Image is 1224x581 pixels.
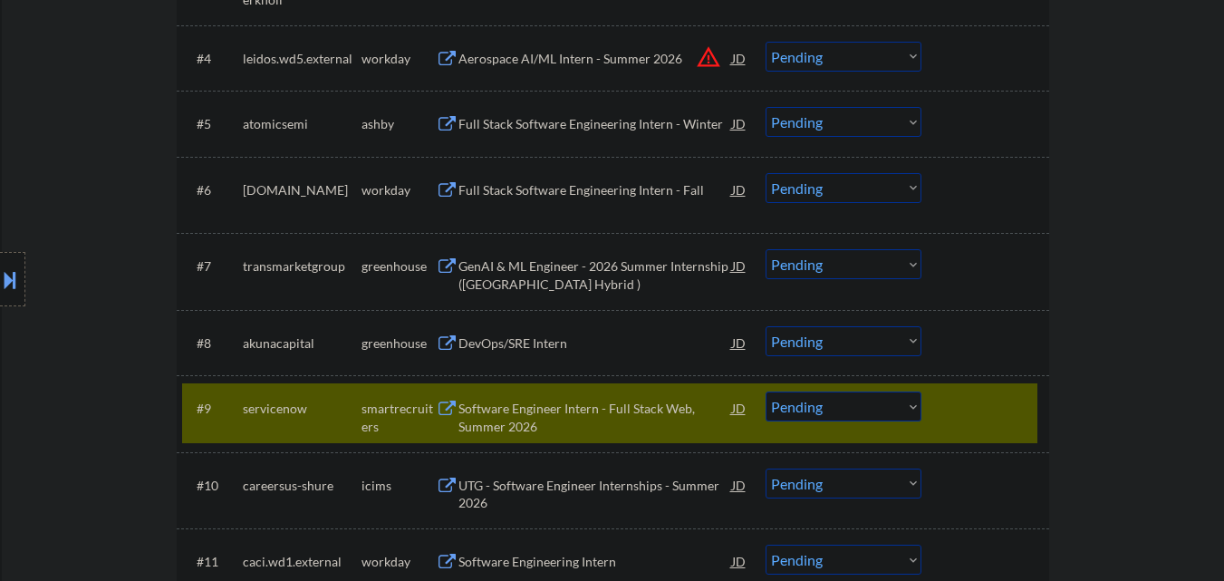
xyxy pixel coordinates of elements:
div: leidos.wd5.external [243,50,361,68]
div: icims [361,477,436,495]
div: caci.wd1.external [243,553,361,571]
div: JD [730,392,748,424]
div: JD [730,469,748,501]
div: greenhouse [361,257,436,276]
div: workday [361,553,436,571]
div: JD [730,326,748,359]
div: JD [730,545,748,577]
div: DevOps/SRE Intern [458,334,732,353]
div: JD [730,173,748,206]
div: Software Engineering Intern [458,553,732,571]
button: warning_amber [696,44,721,70]
div: ashby [361,115,436,133]
div: workday [361,181,436,199]
div: Software Engineer Intern - Full Stack Web, Summer 2026 [458,400,732,435]
div: JD [730,249,748,282]
div: #10 [197,477,228,495]
div: Full Stack Software Engineering Intern - Winter [458,115,732,133]
div: greenhouse [361,334,436,353]
div: GenAI & ML Engineer - 2026 Summer Internship ([GEOGRAPHIC_DATA] Hybrid ) [458,257,732,293]
div: UTG - Software Engineer Internships - Summer 2026 [458,477,732,512]
div: Aerospace AI/ML Intern - Summer 2026 [458,50,732,68]
div: #11 [197,553,228,571]
div: #4 [197,50,228,68]
div: careersus-shure [243,477,361,495]
div: JD [730,107,748,140]
div: JD [730,42,748,74]
div: workday [361,50,436,68]
div: smartrecruiters [361,400,436,435]
div: Full Stack Software Engineering Intern - Fall [458,181,732,199]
